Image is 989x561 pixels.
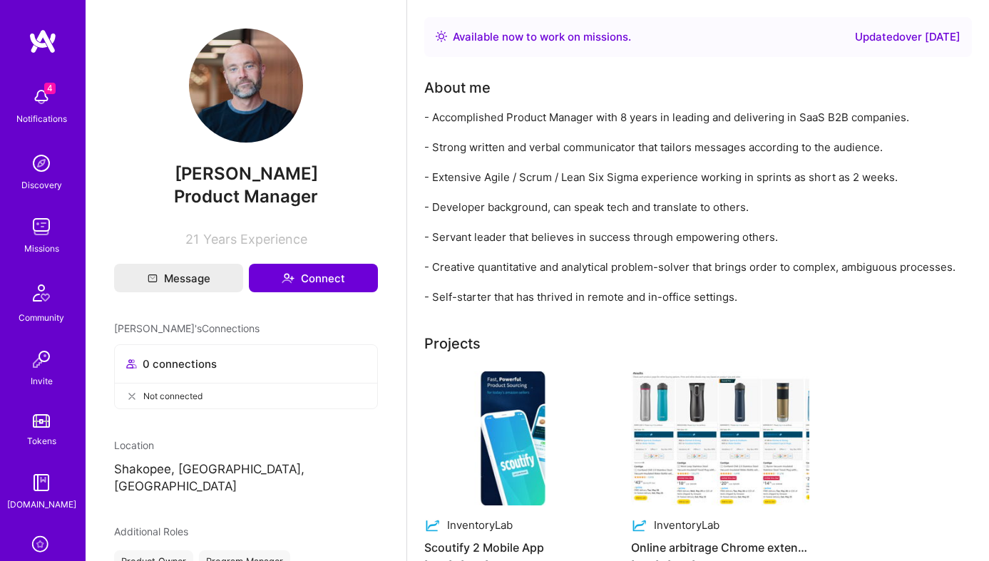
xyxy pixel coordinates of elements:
[24,241,59,256] div: Missions
[424,517,441,534] img: Company logo
[114,264,243,292] button: Message
[174,186,318,207] span: Product Manager
[189,29,303,143] img: User Avatar
[631,538,809,557] h4: Online arbitrage Chrome extension for Amazon sellers
[27,433,56,448] div: Tokens
[453,29,631,46] div: Available now to work on missions .
[27,149,56,177] img: discovery
[424,333,481,354] div: Projects
[148,273,158,283] i: icon Mail
[631,371,809,505] img: Online arbitrage Chrome extension for Amazon sellers
[447,518,513,532] div: InventoryLab
[44,83,56,94] span: 4
[436,31,447,42] img: Availability
[28,532,55,559] i: icon SelectionTeam
[114,461,378,495] p: Shakopee, [GEOGRAPHIC_DATA], [GEOGRAPHIC_DATA]
[282,272,294,284] i: icon Connect
[249,264,378,292] button: Connect
[424,538,603,557] h4: Scoutify 2 Mobile App
[7,497,76,512] div: [DOMAIN_NAME]
[114,525,188,537] span: Additional Roles
[424,110,972,304] div: - Accomplished Product Manager with 8 years in leading and delivering in SaaS B2B companies. - St...
[424,371,603,505] img: Scoutify 2 Mobile App
[114,321,260,336] span: [PERSON_NAME]'s Connections
[855,29,960,46] div: Updated over [DATE]
[27,468,56,497] img: guide book
[24,276,58,310] img: Community
[654,518,719,532] div: InventoryLab
[16,111,67,126] div: Notifications
[126,359,137,369] i: icon Collaborator
[33,414,50,428] img: tokens
[114,344,378,409] button: 0 connectionsNot connected
[27,345,56,374] img: Invite
[27,212,56,241] img: teamwork
[631,517,648,534] img: Company logo
[126,391,138,402] i: icon CloseGray
[143,356,217,371] span: 0 connections
[114,438,378,453] div: Location
[203,232,307,247] span: Years Experience
[31,374,53,388] div: Invite
[114,163,378,185] span: [PERSON_NAME]
[27,83,56,111] img: bell
[424,77,491,98] div: About me
[143,388,203,403] span: Not connected
[21,177,62,192] div: Discovery
[29,29,57,54] img: logo
[19,310,64,325] div: Community
[185,232,199,247] span: 21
